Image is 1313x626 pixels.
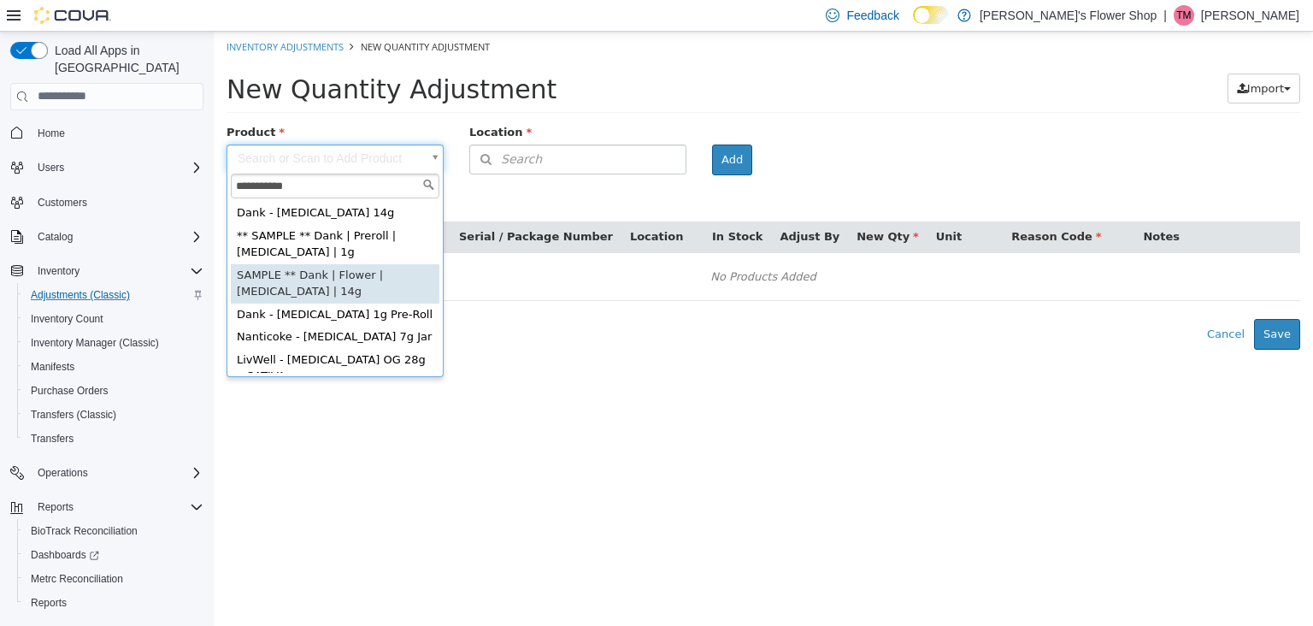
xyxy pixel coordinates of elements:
[24,405,203,425] span: Transfers (Classic)
[31,548,99,562] span: Dashboards
[24,333,166,353] a: Inventory Manager (Classic)
[24,285,137,305] a: Adjustments (Classic)
[31,122,203,144] span: Home
[31,312,103,326] span: Inventory Count
[31,572,123,586] span: Metrc Reconciliation
[24,333,203,353] span: Inventory Manager (Classic)
[31,524,138,538] span: BioTrack Reconciliation
[17,170,226,193] div: Dank - [MEDICAL_DATA] 14g
[24,405,123,425] a: Transfers (Classic)
[38,500,74,514] span: Reports
[24,521,144,541] a: BioTrack Reconciliation
[48,42,203,76] span: Load All Apps in [GEOGRAPHIC_DATA]
[17,519,210,543] button: BioTrack Reconciliation
[17,379,210,403] button: Purchase Orders
[24,428,80,449] a: Transfers
[17,233,226,272] div: SAMPLE ** Dank | Flower | [MEDICAL_DATA] | 14g
[38,196,87,210] span: Customers
[17,567,210,591] button: Metrc Reconciliation
[24,285,203,305] span: Adjustments (Classic)
[24,545,203,565] span: Dashboards
[31,497,80,517] button: Reports
[846,7,898,24] span: Feedback
[913,24,914,25] span: Dark Mode
[31,157,71,178] button: Users
[1176,5,1191,26] span: TM
[17,403,210,427] button: Transfers (Classic)
[3,190,210,215] button: Customers
[1163,5,1167,26] p: |
[24,357,203,377] span: Manifests
[24,569,130,589] a: Metrc Reconciliation
[3,156,210,180] button: Users
[24,309,203,329] span: Inventory Count
[24,357,81,377] a: Manifests
[24,428,203,449] span: Transfers
[3,495,210,519] button: Reports
[31,336,159,350] span: Inventory Manager (Classic)
[24,593,203,613] span: Reports
[980,5,1157,26] p: [PERSON_NAME]'s Flower Shop
[31,463,203,483] span: Operations
[17,307,210,331] button: Inventory Count
[31,596,67,610] span: Reports
[31,192,94,213] a: Customers
[3,225,210,249] button: Catalog
[24,381,203,401] span: Purchase Orders
[1201,5,1299,26] p: [PERSON_NAME]
[31,227,203,247] span: Catalog
[38,230,73,244] span: Catalog
[17,591,210,615] button: Reports
[31,157,203,178] span: Users
[17,355,210,379] button: Manifests
[31,432,74,446] span: Transfers
[17,283,210,307] button: Adjustments (Classic)
[17,272,226,295] div: Dank - [MEDICAL_DATA] 1g Pre-Roll
[3,121,210,145] button: Home
[24,309,110,329] a: Inventory Count
[24,381,115,401] a: Purchase Orders
[24,569,203,589] span: Metrc Reconciliation
[31,408,116,422] span: Transfers (Classic)
[38,161,64,174] span: Users
[1174,5,1194,26] div: Thomas Morse
[31,227,79,247] button: Catalog
[24,521,203,541] span: BioTrack Reconciliation
[913,6,949,24] input: Dark Mode
[17,193,226,233] div: ** SAMPLE ** Dank | Preroll | [MEDICAL_DATA] | 1g
[17,543,210,567] a: Dashboards
[31,497,203,517] span: Reports
[3,461,210,485] button: Operations
[24,593,74,613] a: Reports
[31,384,109,398] span: Purchase Orders
[3,259,210,283] button: Inventory
[17,427,210,451] button: Transfers
[17,294,226,317] div: Nanticoke - [MEDICAL_DATA] 7g Jar
[17,331,210,355] button: Inventory Manager (Classic)
[31,123,72,144] a: Home
[24,545,106,565] a: Dashboards
[17,317,226,357] div: LivWell - [MEDICAL_DATA] OG 28g • SATIVA
[31,360,74,374] span: Manifests
[38,466,88,480] span: Operations
[31,192,203,213] span: Customers
[31,261,86,281] button: Inventory
[31,288,130,302] span: Adjustments (Classic)
[31,463,95,483] button: Operations
[31,261,203,281] span: Inventory
[38,264,79,278] span: Inventory
[38,127,65,140] span: Home
[34,7,111,24] img: Cova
